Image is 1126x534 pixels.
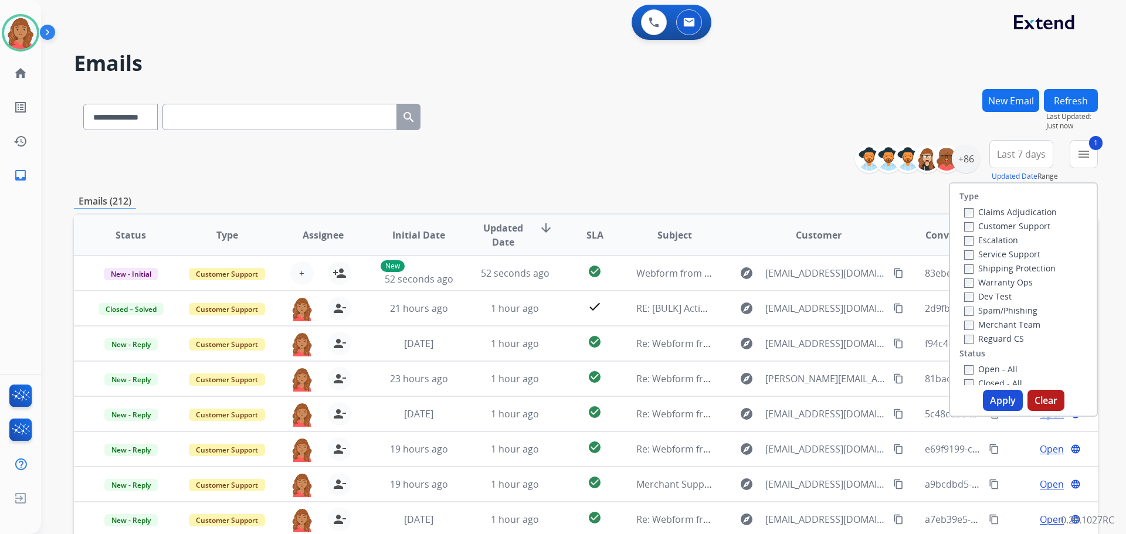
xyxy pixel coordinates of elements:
button: 1 [1070,140,1098,168]
span: New - Reply [104,338,158,351]
span: Customer Support [189,268,265,280]
mat-icon: check_circle [588,405,602,419]
span: Closed – Solved [99,303,164,315]
span: 1 hour ago [491,372,539,385]
span: f94c4163-aad1-4b53-99dd-5c30ed1e4c50 [925,337,1104,350]
h2: Emails [74,52,1098,75]
span: Customer [796,228,842,242]
mat-icon: explore [740,442,754,456]
span: 81bacd4b-96fa-4e87-ad93-b25e06e8ec3f [925,372,1103,385]
mat-icon: explore [740,477,754,491]
span: New - Reply [104,409,158,421]
span: [DATE] [404,407,433,420]
span: Customer Support [189,479,265,491]
mat-icon: arrow_downward [539,221,553,235]
span: SLA [586,228,603,242]
mat-icon: check_circle [588,264,602,278]
mat-icon: explore [740,512,754,526]
mat-icon: check_circle [588,440,602,454]
span: Conversation ID [925,228,1000,242]
span: New - Initial [104,268,158,280]
span: 52 seconds ago [385,273,453,285]
img: agent-avatar [290,332,314,356]
label: Customer Support [964,220,1050,232]
span: e69f9199-c28c-4b26-8331-a8761c5f8301 [925,443,1100,455]
img: agent-avatar [290,402,314,427]
label: Open - All [964,363,1018,375]
mat-icon: person_remove [333,477,347,491]
input: Escalation [964,236,974,246]
label: Claims Adjudication [964,206,1057,217]
span: Customer Support [189,409,265,421]
label: Type [959,191,979,202]
label: Service Support [964,249,1040,260]
button: Refresh [1044,89,1098,112]
span: Just now [1046,121,1098,131]
label: Reguard CS [964,333,1024,344]
span: + [299,266,304,280]
span: 1 hour ago [491,407,539,420]
span: 21 hours ago [390,302,448,315]
span: Customer Support [189,444,265,456]
span: Open [1040,442,1064,456]
input: Service Support [964,250,974,260]
img: agent-avatar [290,508,314,532]
span: RE: [BULK] Action required: Extend claim approved for replacement [636,302,933,315]
span: Re: Webform from [PERSON_NAME][EMAIL_ADDRESS][DOMAIN_NAME] on [DATE] [636,372,991,385]
input: Shipping Protection [964,264,974,274]
span: 52 seconds ago [481,267,550,280]
span: Range [992,171,1058,181]
mat-icon: person_remove [333,512,347,526]
span: Merchant Support #659310: How would you rate the support you received? [636,478,969,491]
label: Closed - All [964,377,1022,389]
span: Last Updated: [1046,112,1098,121]
span: 1 hour ago [491,302,539,315]
label: Merchant Team [964,319,1040,330]
span: [EMAIL_ADDRESS][DOMAIN_NAME] [765,301,886,315]
mat-icon: content_copy [893,338,904,349]
span: 23 hours ago [390,372,448,385]
span: Webform from [EMAIL_ADDRESS][DOMAIN_NAME] on [DATE] [636,267,902,280]
input: Warranty Ops [964,278,974,288]
span: [EMAIL_ADDRESS][DOMAIN_NAME] [765,477,886,491]
mat-icon: content_copy [893,373,904,384]
mat-icon: check_circle [588,511,602,525]
span: 5c48cd58-b4dd-45f5-8040-b62379c970a5 [925,407,1104,420]
mat-icon: check_circle [588,475,602,489]
label: Dev Test [964,291,1012,302]
p: New [381,260,405,272]
input: Closed - All [964,379,974,389]
mat-icon: check_circle [588,335,602,349]
span: New - Reply [104,479,158,491]
span: Re: Webform from [EMAIL_ADDRESS][DOMAIN_NAME] on [DATE] [636,407,918,420]
mat-icon: inbox [13,168,28,182]
mat-icon: person_remove [333,372,347,386]
input: Reguard CS [964,335,974,344]
span: Assignee [303,228,344,242]
span: Customer Support [189,303,265,315]
mat-icon: language [1070,444,1081,454]
span: a9bcdbd5-63ac-405e-b228-690c6925ec8f [925,478,1104,491]
span: Customer Support [189,373,265,386]
img: agent-avatar [290,367,314,392]
span: Customer Support [189,338,265,351]
mat-icon: check_circle [588,370,602,384]
label: Shipping Protection [964,263,1056,274]
input: Open - All [964,365,974,375]
span: Status [116,228,146,242]
span: Re: Webform from [EMAIL_ADDRESS][DOMAIN_NAME] on [DATE] [636,337,918,350]
mat-icon: content_copy [893,479,904,489]
span: Initial Date [392,228,445,242]
mat-icon: explore [740,336,754,351]
mat-icon: content_copy [893,303,904,314]
button: Updated Date [992,172,1037,181]
span: [EMAIL_ADDRESS][DOMAIN_NAME] [765,512,886,526]
mat-icon: history [13,134,28,148]
span: Open [1040,512,1064,526]
span: Last 7 days [997,152,1046,157]
mat-icon: explore [740,301,754,315]
mat-icon: person_remove [333,336,347,351]
mat-icon: person_remove [333,301,347,315]
input: Merchant Team [964,321,974,330]
span: [EMAIL_ADDRESS][DOMAIN_NAME] [765,442,886,456]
